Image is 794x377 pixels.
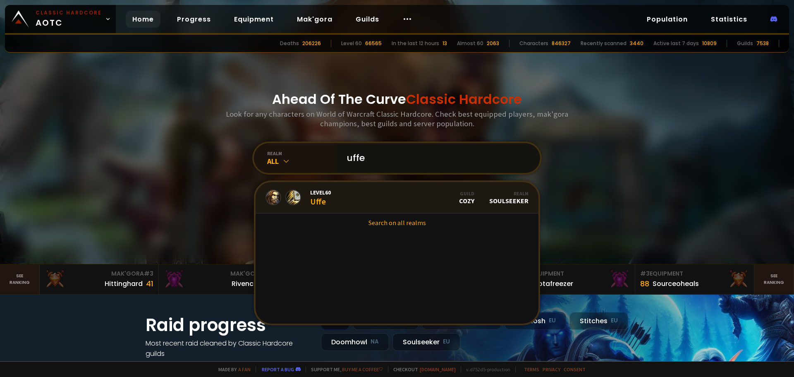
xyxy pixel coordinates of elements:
div: 2063 [487,40,499,47]
div: Soulseeker [489,190,529,205]
div: Notafreezer [533,279,573,289]
a: Mak'Gora#2Rivench100 [159,264,278,294]
span: Made by [213,366,251,372]
div: realm [267,150,337,156]
div: Rivench [232,279,258,289]
small: EU [549,317,556,325]
span: Classic Hardcore [406,90,522,108]
a: Level60UffeGuildCozyRealmSoulseeker [256,182,538,214]
div: 88 [640,278,649,289]
span: AOTC [36,9,102,29]
a: Progress [170,11,218,28]
a: Report a bug [262,366,294,372]
a: See all progress [146,359,199,369]
a: Mak'gora [290,11,339,28]
a: Buy me a coffee [342,366,383,372]
div: Stitches [569,312,628,330]
div: Nek'Rosh [505,312,566,330]
a: Statistics [704,11,754,28]
div: Characters [519,40,548,47]
small: EU [611,317,618,325]
div: Realm [489,190,529,197]
div: Mak'Gora [45,269,153,278]
div: 66565 [365,40,382,47]
div: Equipment [640,269,749,278]
div: 10809 [702,40,717,47]
a: #3Equipment88Sourceoheals [635,264,754,294]
a: Search on all realms [256,214,538,232]
div: 206226 [302,40,321,47]
span: Support me, [306,366,383,372]
div: Level 60 [341,40,362,47]
div: Uffe [310,189,331,207]
a: Population [640,11,694,28]
h1: Ahead Of The Curve [272,89,522,109]
a: Classic HardcoreAOTC [5,5,116,33]
h4: Most recent raid cleaned by Classic Hardcore guilds [146,338,311,359]
div: 846327 [552,40,571,47]
a: Seeranking [754,264,794,294]
a: Guilds [349,11,386,28]
span: Checkout [388,366,456,372]
input: Search a character... [342,143,530,173]
div: 13 [442,40,447,47]
a: Mak'Gora#3Hittinghard41 [40,264,159,294]
div: Active last 7 days [653,40,699,47]
small: EU [443,338,450,346]
a: [DOMAIN_NAME] [420,366,456,372]
div: Doomhowl [321,333,389,351]
div: In the last 12 hours [392,40,439,47]
small: Classic Hardcore [36,9,102,17]
small: NA [371,338,379,346]
a: Consent [564,366,586,372]
div: 3440 [630,40,643,47]
div: 41 [146,278,153,289]
h1: Raid progress [146,312,311,338]
div: Recently scanned [581,40,627,47]
span: Level 60 [310,189,331,196]
h3: Look for any characters on World of Warcraft Classic Hardcore. Check best equipped players, mak'g... [222,109,572,128]
div: Almost 60 [457,40,483,47]
div: 7538 [756,40,769,47]
a: #2Equipment88Notafreezer [516,264,635,294]
div: All [267,156,337,166]
div: Guilds [737,40,753,47]
a: Home [126,11,160,28]
div: Mak'Gora [164,269,273,278]
span: v. d752d5 - production [461,366,510,372]
div: Guild [459,190,474,197]
div: Hittinghard [105,279,143,289]
span: # 3 [640,269,650,278]
div: Soulseeker [392,333,460,351]
a: Privacy [543,366,560,372]
div: Equipment [521,269,630,278]
a: Terms [524,366,539,372]
span: # 3 [144,269,153,278]
div: Cozy [459,190,474,205]
a: a fan [238,366,251,372]
div: Sourceoheals [653,279,699,289]
div: Deaths [280,40,299,47]
a: Equipment [227,11,280,28]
